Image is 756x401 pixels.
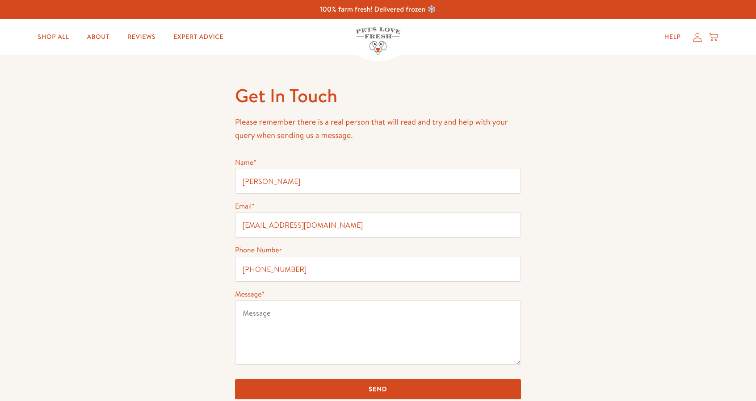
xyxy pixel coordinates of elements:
[711,359,747,392] iframe: Gorgias live chat messenger
[235,379,521,399] input: Send
[80,28,117,46] a: About
[235,158,256,167] label: Name
[235,84,521,108] h1: Get In Touch
[120,28,163,46] a: Reviews
[166,28,231,46] a: Expert Advice
[31,28,76,46] a: Shop All
[235,245,282,255] label: Phone Number
[235,116,508,141] span: Please remember there is a real person that will read and try and help with your query when sendi...
[235,289,265,299] label: Message
[356,27,400,54] img: Pets Love Fresh
[235,169,521,194] input: Name
[235,257,521,282] input: Phone Number
[235,213,521,238] input: Email
[657,28,688,46] a: Help
[235,201,255,211] label: Email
